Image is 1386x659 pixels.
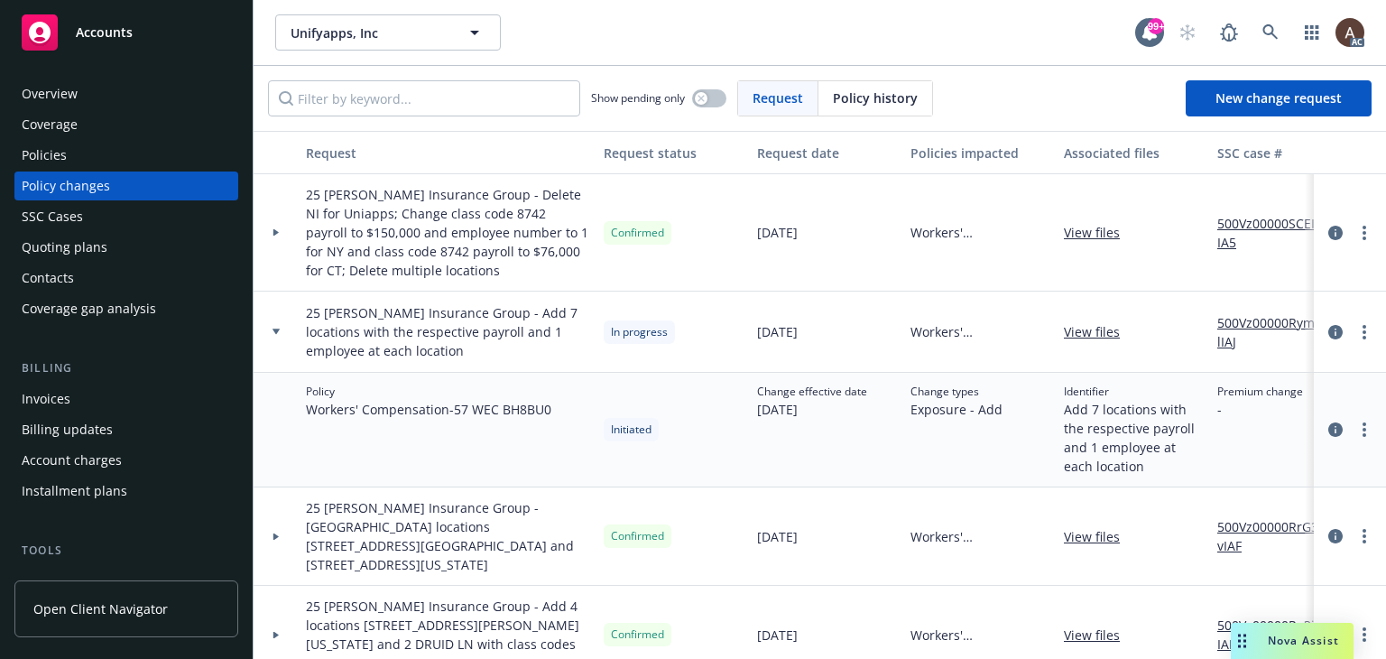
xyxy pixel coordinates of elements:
a: circleInformation [1325,419,1346,441]
div: Overview [22,79,78,108]
a: circleInformation [1325,525,1346,547]
a: View files [1064,322,1134,341]
span: Confirmed [611,528,664,544]
span: Open Client Navigator [33,599,168,618]
div: Toggle Row Expanded [254,373,299,487]
a: Accounts [14,7,238,58]
a: Coverage gap analysis [14,294,238,323]
div: Coverage [22,110,78,139]
div: Policies impacted [910,144,1049,162]
span: Workers' Compensation [910,223,1049,242]
span: Policy [306,384,551,400]
a: circleInformation [1325,321,1346,343]
span: Workers' Compensation [910,626,1049,645]
span: In progress [611,324,668,340]
div: Request status [604,144,743,162]
div: SSC case # [1217,144,1338,162]
div: Invoices [22,385,70,413]
span: - [1217,400,1303,419]
a: Policy changes [14,172,238,200]
button: Request date [750,131,903,174]
span: Add 7 locations with the respective payroll and 1 employee at each location [1064,400,1203,476]
div: Associated files [1064,144,1203,162]
span: Exposure - Add [910,400,1003,419]
span: 25 [PERSON_NAME] Insurance Group - [GEOGRAPHIC_DATA] locations [STREET_ADDRESS][GEOGRAPHIC_DATA] ... [306,498,589,574]
a: Quoting plans [14,233,238,262]
div: Installment plans [22,477,127,506]
span: Accounts [76,25,133,40]
a: 500Vz00000RrG3vIAF [1217,517,1338,555]
a: more [1354,222,1375,244]
a: View files [1064,527,1134,546]
a: Account charges [14,446,238,475]
span: Workers' Compensation [910,527,1049,546]
button: Request [299,131,596,174]
span: Identifier [1064,384,1203,400]
a: more [1354,419,1375,441]
a: Coverage [14,110,238,139]
a: more [1354,321,1375,343]
a: Billing updates [14,415,238,444]
a: 500Vz00000RymGlIAJ [1217,313,1338,351]
div: Billing updates [22,415,113,444]
span: [DATE] [757,322,798,341]
span: Confirmed [611,225,664,241]
a: Overview [14,79,238,108]
span: Confirmed [611,627,664,643]
div: Request date [757,144,896,162]
span: [DATE] [757,527,798,546]
a: Report a Bug [1211,14,1247,51]
button: Policies impacted [903,131,1057,174]
span: Initiated [611,422,651,438]
a: 500Vz00000Re3j6IAB [1217,616,1338,654]
span: Workers' Compensation - 57 WEC BH8BU0 [306,400,551,419]
a: more [1354,624,1375,645]
div: Toggle Row Expanded [254,174,299,292]
span: Policy history [833,88,918,107]
a: New change request [1186,80,1372,116]
span: Request [753,88,803,107]
a: Invoices [14,385,238,413]
span: Unifyapps, Inc [291,23,447,42]
a: circleInformation [1325,222,1346,244]
span: 25 [PERSON_NAME] Insurance Group - Add 7 locations with the respective payroll and 1 employee at ... [306,303,589,360]
span: Nova Assist [1268,633,1339,648]
span: Change effective date [757,384,867,400]
button: Nova Assist [1231,623,1354,659]
div: Toggle Row Expanded [254,487,299,586]
span: [DATE] [757,400,867,419]
button: Associated files [1057,131,1210,174]
input: Filter by keyword... [268,80,580,116]
div: Quoting plans [22,233,107,262]
a: Search [1252,14,1289,51]
div: Billing [14,359,238,377]
span: [DATE] [757,223,798,242]
a: View files [1064,223,1134,242]
div: Toggle Row Expanded [254,292,299,373]
span: Show pending only [591,90,685,106]
a: 500Vz00000SCEIPIA5 [1217,214,1338,252]
a: Switch app [1294,14,1330,51]
span: Workers' Compensation [910,322,1049,341]
div: Drag to move [1231,623,1253,659]
a: Policies [14,141,238,170]
button: SSC case # [1210,131,1345,174]
div: Policies [22,141,67,170]
span: Change types [910,384,1003,400]
div: Request [306,144,589,162]
div: Account charges [22,446,122,475]
a: Contacts [14,264,238,292]
span: 25 [PERSON_NAME] Insurance Group - Delete NI for Uniapps; Change class code 8742 payroll to $150,... [306,185,589,280]
a: Start snowing [1169,14,1206,51]
div: SSC Cases [22,202,83,231]
div: Policy changes [22,172,110,200]
button: Request status [596,131,750,174]
button: Unifyapps, Inc [275,14,501,51]
div: 99+ [1148,18,1164,34]
div: Coverage gap analysis [22,294,156,323]
div: Contacts [22,264,74,292]
span: [DATE] [757,626,798,645]
span: New change request [1215,89,1342,107]
div: Tools [14,542,238,560]
a: more [1354,525,1375,547]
